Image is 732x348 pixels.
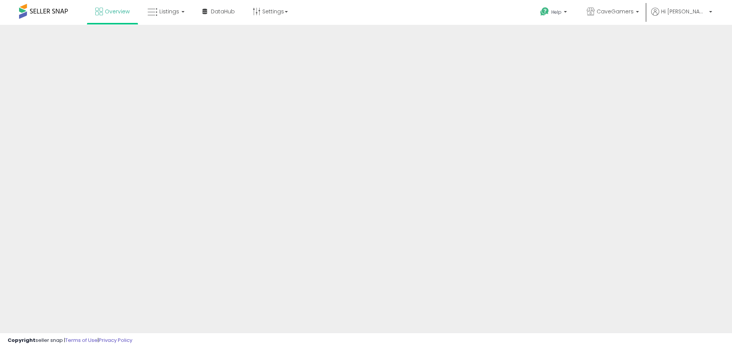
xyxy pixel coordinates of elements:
[540,7,549,16] i: Get Help
[661,8,707,15] span: Hi [PERSON_NAME]
[551,9,562,15] span: Help
[8,337,132,344] div: seller snap | |
[8,337,35,344] strong: Copyright
[159,8,179,15] span: Listings
[211,8,235,15] span: DataHub
[597,8,634,15] span: CaveGamers
[105,8,130,15] span: Overview
[651,8,712,25] a: Hi [PERSON_NAME]
[99,337,132,344] a: Privacy Policy
[65,337,98,344] a: Terms of Use
[534,1,575,25] a: Help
